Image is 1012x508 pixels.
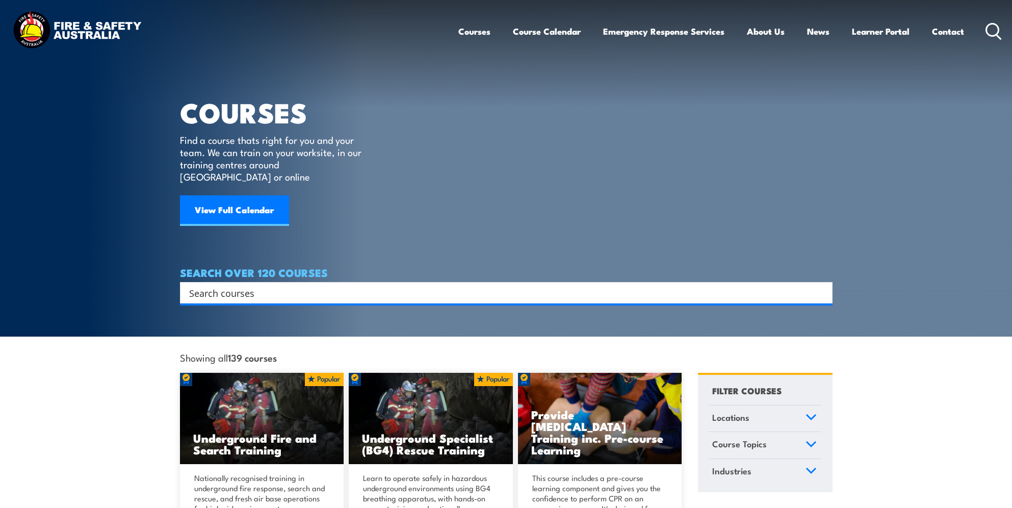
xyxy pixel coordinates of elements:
[180,195,289,226] a: View Full Calendar
[180,134,366,183] p: Find a course thats right for you and your team. We can train on your worksite, in our training c...
[518,373,682,465] a: Provide [MEDICAL_DATA] Training inc. Pre-course Learning
[193,432,331,455] h3: Underground Fire and Search Training
[362,432,500,455] h3: Underground Specialist (BG4) Rescue Training
[852,18,910,45] a: Learner Portal
[815,286,829,300] button: Search magnifier button
[807,18,829,45] a: News
[180,267,833,278] h4: SEARCH OVER 120 COURSES
[513,18,581,45] a: Course Calendar
[458,18,490,45] a: Courses
[180,373,344,465] a: Underground Fire and Search Training
[712,411,749,424] span: Locations
[708,459,821,486] a: Industries
[180,373,344,465] img: Underground mine rescue
[712,437,767,451] span: Course Topics
[349,373,513,465] a: Underground Specialist (BG4) Rescue Training
[712,464,751,478] span: Industries
[518,373,682,465] img: Low Voltage Rescue and Provide CPR
[191,286,812,300] form: Search form
[932,18,964,45] a: Contact
[708,432,821,459] a: Course Topics
[180,100,376,124] h1: COURSES
[712,384,782,397] h4: FILTER COURSES
[531,409,669,455] h3: Provide [MEDICAL_DATA] Training inc. Pre-course Learning
[180,352,277,363] span: Showing all
[603,18,724,45] a: Emergency Response Services
[189,285,810,300] input: Search input
[708,405,821,432] a: Locations
[228,350,277,364] strong: 139 courses
[747,18,785,45] a: About Us
[349,373,513,465] img: Underground mine rescue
